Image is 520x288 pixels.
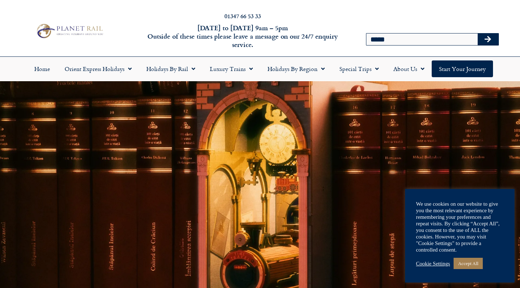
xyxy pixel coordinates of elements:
a: Cookie Settings [416,260,450,267]
a: Holidays by Region [260,60,332,77]
a: Luxury Trains [203,60,260,77]
button: Search [478,33,499,45]
a: 01347 66 53 33 [224,12,261,20]
img: Planet Rail Train Holidays Logo [34,22,105,40]
a: About Us [386,60,432,77]
nav: Menu [4,60,516,77]
div: We use cookies on our website to give you the most relevant experience by remembering your prefer... [416,201,504,253]
a: Home [27,60,57,77]
h6: [DATE] to [DATE] 9am – 5pm Outside of these times please leave a message on our 24/7 enquiry serv... [140,24,345,49]
a: Holidays by Rail [139,60,203,77]
a: Special Trips [332,60,386,77]
a: Start your Journey [432,60,493,77]
a: Accept All [454,258,483,269]
a: Orient Express Holidays [57,60,139,77]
